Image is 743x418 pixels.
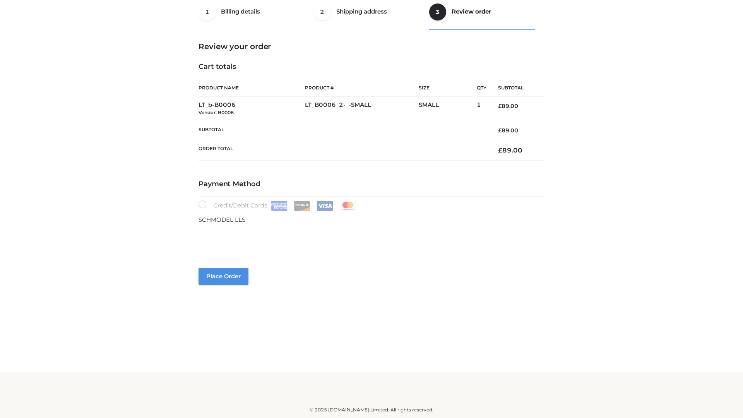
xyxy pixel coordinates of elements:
[498,146,522,154] bdi: 89.00
[498,103,518,110] bdi: 89.00
[199,121,486,140] th: Subtotal
[271,201,288,211] img: Amex
[498,127,502,134] span: £
[477,97,486,121] td: 1
[498,103,502,110] span: £
[199,110,234,115] small: Vendor: B0006
[199,268,248,285] button: Place order
[197,223,543,251] iframe: Secure payment input frame
[115,406,628,414] div: © 2025 [DOMAIN_NAME] Limited. All rights reserved.
[199,180,544,188] h4: Payment Method
[419,97,477,121] td: SMALL
[199,200,357,211] label: Credit/Debit Cards
[294,201,310,211] img: Discover
[305,79,419,97] th: Product #
[477,79,486,97] th: Qty
[199,63,544,71] h4: Cart totals
[305,97,419,121] td: LT_B0006_2-_-SMALL
[199,42,544,51] h3: Review your order
[486,79,544,97] th: Subtotal
[498,127,518,134] bdi: 89.00
[498,146,502,154] span: £
[199,215,544,225] p: SCHMODEL LLS
[339,201,356,211] img: Mastercard
[199,140,486,161] th: Order Total
[419,79,473,97] th: Size
[317,201,333,211] img: Visa
[199,97,305,121] td: LT_b-B0006
[199,79,305,97] th: Product Name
